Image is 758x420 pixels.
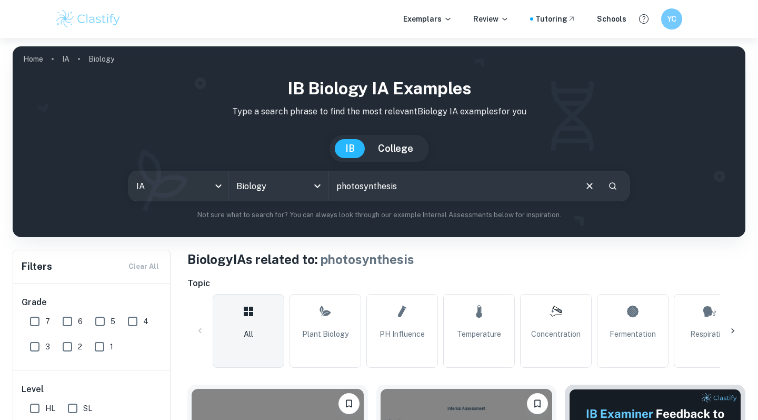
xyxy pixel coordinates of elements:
[403,13,452,25] p: Exemplars
[338,393,360,414] button: Bookmark
[187,250,745,269] h1: Biology IAs related to:
[111,316,115,327] span: 5
[83,403,92,414] span: SL
[21,105,737,118] p: Type a search phrase to find the most relevant Biology IA examples for you
[244,328,253,340] span: All
[187,277,745,290] h6: Topic
[88,53,114,65] p: Biology
[335,139,365,158] button: IB
[62,52,69,66] a: IA
[367,139,424,158] button: College
[23,52,43,66] a: Home
[78,341,82,353] span: 2
[666,13,678,25] h6: YC
[604,177,622,195] button: Search
[531,328,581,340] span: Concentration
[78,316,83,327] span: 6
[110,341,113,353] span: 1
[457,328,501,340] span: Temperature
[45,316,50,327] span: 7
[22,383,163,396] h6: Level
[45,341,50,353] span: 3
[21,76,737,101] h1: IB Biology IA examples
[13,46,745,237] img: profile cover
[129,171,228,201] div: IA
[22,296,163,309] h6: Grade
[22,259,52,274] h6: Filters
[610,328,656,340] span: Fermentation
[55,8,122,30] img: Clastify logo
[302,328,348,340] span: Plant Biology
[321,252,414,267] span: photosynthesis
[535,13,576,25] a: Tutoring
[597,13,626,25] a: Schools
[143,316,148,327] span: 4
[329,171,575,201] input: E.g. photosynthesis, coffee and protein, HDI and diabetes...
[635,10,653,28] button: Help and Feedback
[21,210,737,220] p: Not sure what to search for? You can always look through our example Internal Assessments below f...
[473,13,509,25] p: Review
[690,328,729,340] span: Respiration
[580,176,600,196] button: Clear
[527,393,548,414] button: Bookmark
[310,179,325,193] button: Open
[380,328,425,340] span: pH Influence
[45,403,55,414] span: HL
[661,8,682,30] button: YC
